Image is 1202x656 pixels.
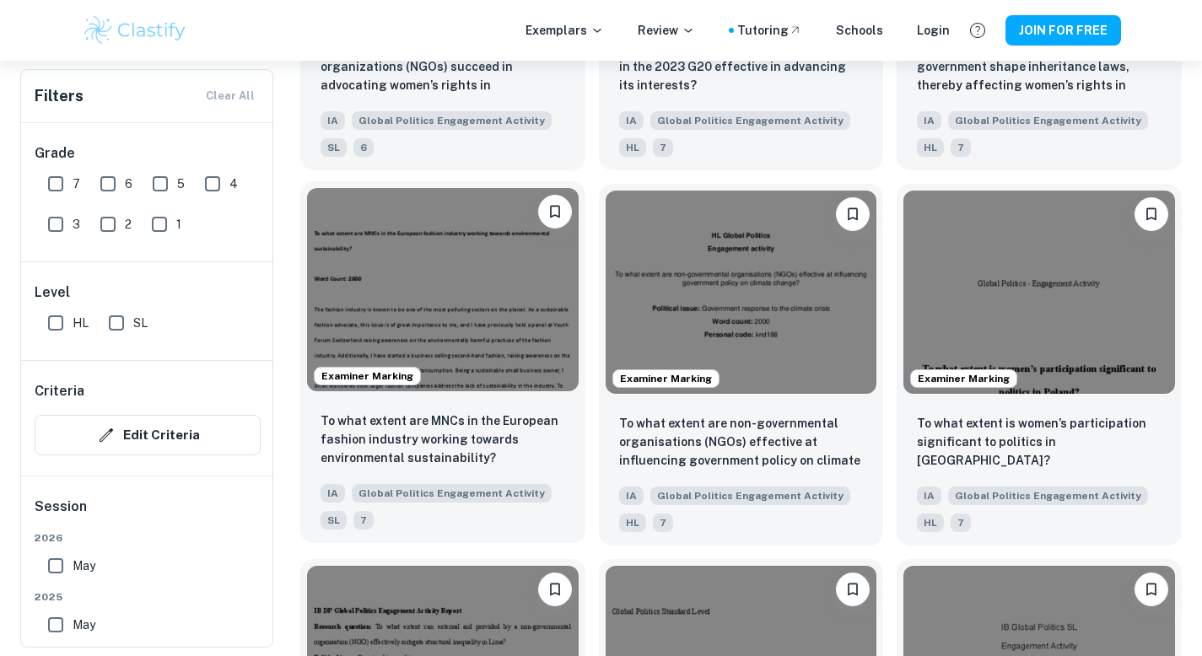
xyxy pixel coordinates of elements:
span: HL [73,314,89,332]
span: 4 [229,175,238,193]
h6: Filters [35,84,84,108]
img: Clastify logo [82,13,189,47]
span: 5 [177,175,185,193]
h6: Grade [35,143,261,164]
h6: Level [35,282,261,303]
span: 7 [353,511,374,530]
span: 7 [73,175,80,193]
span: HL [619,514,646,532]
span: HL [917,138,944,157]
span: SL [321,138,347,157]
span: IA [917,111,941,130]
a: Examiner MarkingPlease log in to bookmark exemplarsTo what extent is women’s participation signif... [897,184,1182,546]
span: Examiner Marking [613,371,719,386]
button: Please log in to bookmark exemplars [1135,573,1168,606]
span: 6 [353,138,374,157]
span: HL [619,138,646,157]
span: IA [619,487,644,505]
span: Global Politics Engagement Activity [948,111,1148,130]
p: In what measure do non-profit organizations (NGOs) succeed in advocating women’s rights in Afghan... [321,39,565,96]
button: Please log in to bookmark exemplars [1135,197,1168,231]
button: Please log in to bookmark exemplars [836,573,870,606]
span: 7 [951,138,971,157]
span: HL [917,514,944,532]
span: Examiner Marking [315,368,420,384]
p: Review [638,21,695,40]
a: Examiner MarkingPlease log in to bookmark exemplarsTo what extent are non-governmental organisati... [599,184,884,546]
span: May [73,616,95,634]
span: 2025 [35,589,261,605]
span: Global Politics Engagement Activity [352,111,552,130]
button: Please log in to bookmark exemplars [538,195,572,229]
span: 2026 [35,530,261,546]
span: IA [917,487,941,505]
h6: Session [35,497,261,530]
span: May [73,557,95,575]
p: To what extent is women’s participation significant to politics in Poland? [917,414,1162,470]
img: Global Politics Engagement Activity IA example thumbnail: To what extent are MNCs in the European [307,188,579,391]
span: Global Politics Engagement Activity [352,484,552,503]
button: Please log in to bookmark exemplars [836,197,870,231]
button: Please log in to bookmark exemplars [538,573,572,606]
span: 7 [653,514,673,532]
p: Exemplars [526,21,604,40]
span: Examiner Marking [911,371,1016,386]
span: Global Politics Engagement Activity [650,111,850,130]
p: To what extent was Oman’s participation in the 2023 G20 effective in advancing its interests? [619,39,864,94]
span: 7 [951,514,971,532]
img: Global Politics Engagement Activity IA example thumbnail: To what extent is women’s participation [903,191,1175,394]
p: To what extent does a faith-based government shape inheritance laws, thereby affecting women’s ri... [917,39,1162,96]
a: Examiner MarkingPlease log in to bookmark exemplarsTo what extent are MNCs in the European fashio... [300,184,585,546]
a: Login [917,21,950,40]
span: IA [321,111,345,130]
p: To what extent are non-governmental organisations (NGOs) effective at influencing government poli... [619,414,864,471]
span: Global Politics Engagement Activity [650,487,850,505]
a: Tutoring [737,21,802,40]
span: Global Politics Engagement Activity [948,487,1148,505]
button: Edit Criteria [35,415,261,455]
span: SL [321,511,347,530]
span: 1 [176,215,181,234]
h6: Criteria [35,381,84,401]
span: SL [133,314,148,332]
button: Help and Feedback [963,16,992,45]
span: 2 [125,215,132,234]
span: IA [619,111,644,130]
img: Global Politics Engagement Activity IA example thumbnail: To what extent are non-governmental orga [606,191,877,394]
span: IA [321,484,345,503]
button: JOIN FOR FREE [1005,15,1121,46]
span: 6 [125,175,132,193]
p: To what extent are MNCs in the European fashion industry working towards environmental sustainabi... [321,411,565,467]
span: 7 [653,138,673,157]
a: Schools [836,21,883,40]
span: 3 [73,215,80,234]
